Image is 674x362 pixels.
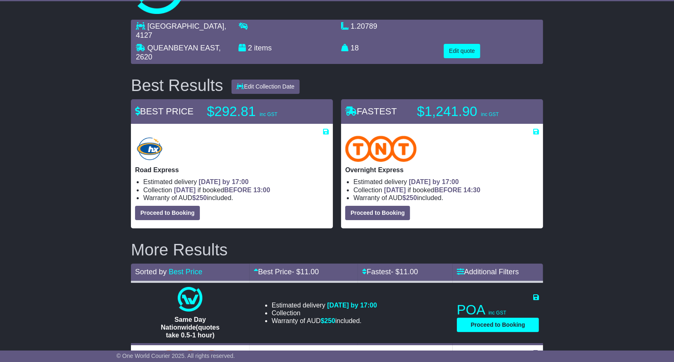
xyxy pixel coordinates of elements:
span: [DATE] by 17:00 [199,178,249,185]
span: 11.00 [300,268,319,276]
button: Edit quote [444,44,480,58]
span: 18 [351,44,359,52]
h2: More Results [131,241,543,259]
a: Best Price [169,268,202,276]
li: Collection [143,186,329,194]
span: $ [402,194,417,201]
span: $ [192,194,207,201]
span: - $ [292,268,319,276]
li: Collection [272,309,377,317]
span: inc GST [259,112,277,117]
span: 250 [406,194,417,201]
li: Warranty of AUD included. [272,317,377,325]
span: 11.00 [399,268,418,276]
span: Sorted by [135,268,167,276]
span: 2 [248,44,252,52]
p: Road Express [135,166,329,174]
span: [DATE] [384,187,406,194]
span: FASTEST [345,106,397,116]
span: [DATE] by 17:00 [409,178,459,185]
span: if booked [174,187,270,194]
button: Proceed to Booking [345,206,410,220]
span: [DATE] [174,187,196,194]
a: Additional Filters [457,268,519,276]
button: Proceed to Booking [457,318,539,332]
span: BEST PRICE [135,106,193,116]
span: © One World Courier 2025. All rights reserved. [117,353,235,359]
span: QUEANBEYAN EAST [147,44,219,52]
p: POA [457,302,539,318]
img: Hunter Express: Road Express [135,136,164,162]
span: Same Day Nationwide(quotes take 0.5-1 hour) [161,316,220,339]
span: 14:30 [463,187,480,194]
li: Warranty of AUD included. [143,194,329,202]
img: TNT Domestic: Overnight Express [345,136,417,162]
span: 250 [196,194,207,201]
span: 1.20789 [351,22,377,30]
span: inc GST [481,112,499,117]
a: Fastest- $11.00 [362,268,418,276]
span: 13:00 [253,187,270,194]
span: , 2620 [136,44,221,61]
span: BEFORE [434,187,462,194]
span: [DATE] by 17:00 [327,302,377,309]
span: if booked [384,187,480,194]
span: [GEOGRAPHIC_DATA] [147,22,224,30]
p: Overnight Express [345,166,539,174]
li: Collection [353,186,539,194]
li: Warranty of AUD included. [353,194,539,202]
span: items [254,44,272,52]
span: - $ [391,268,418,276]
img: One World Courier: Same Day Nationwide(quotes take 0.5-1 hour) [178,287,202,312]
span: BEFORE [224,187,252,194]
p: $1,241.90 [417,103,520,120]
li: Estimated delivery [143,178,329,186]
button: Proceed to Booking [135,206,200,220]
span: inc GST [488,310,506,316]
li: Estimated delivery [353,178,539,186]
li: Estimated delivery [272,301,377,309]
span: , 4127 [136,22,226,39]
button: Edit Collection Date [232,80,300,94]
a: Best Price- $11.00 [254,268,319,276]
p: $292.81 [207,103,309,120]
div: Best Results [127,76,227,94]
span: 250 [324,317,335,324]
span: $ [321,317,335,324]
